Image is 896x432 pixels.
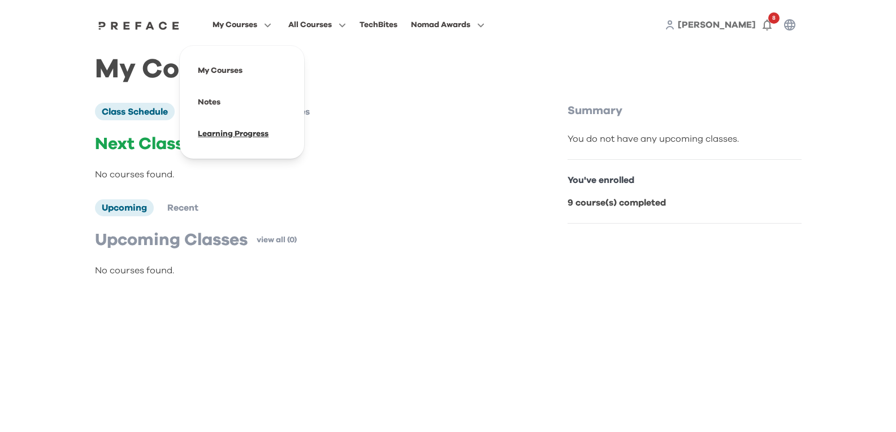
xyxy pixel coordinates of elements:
[568,103,802,119] p: Summary
[209,18,275,32] button: My Courses
[568,132,802,146] div: You do not have any upcoming classes.
[360,18,397,32] div: TechBites
[102,107,168,116] span: Class Schedule
[568,173,802,187] p: You've enrolled
[96,21,183,30] img: Preface Logo
[213,18,257,32] span: My Courses
[678,20,756,29] span: [PERSON_NAME]
[285,18,349,32] button: All Courses
[411,18,470,32] span: Nomad Awards
[678,18,756,32] a: [PERSON_NAME]
[568,198,666,207] b: 9 course(s) completed
[95,230,248,250] p: Upcoming Classes
[198,130,269,138] a: Learning Progress
[768,12,780,24] span: 8
[95,168,520,181] p: No courses found.
[198,98,220,106] a: Notes
[288,18,332,32] span: All Courses
[96,20,183,29] a: Preface Logo
[95,134,520,154] p: Next Class
[408,18,488,32] button: Nomad Awards
[167,203,198,212] span: Recent
[95,264,520,277] p: No courses found.
[257,234,297,246] a: view all (0)
[198,67,243,75] a: My Courses
[95,63,802,76] h1: My Courses
[756,14,778,36] button: 8
[102,203,147,212] span: Upcoming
